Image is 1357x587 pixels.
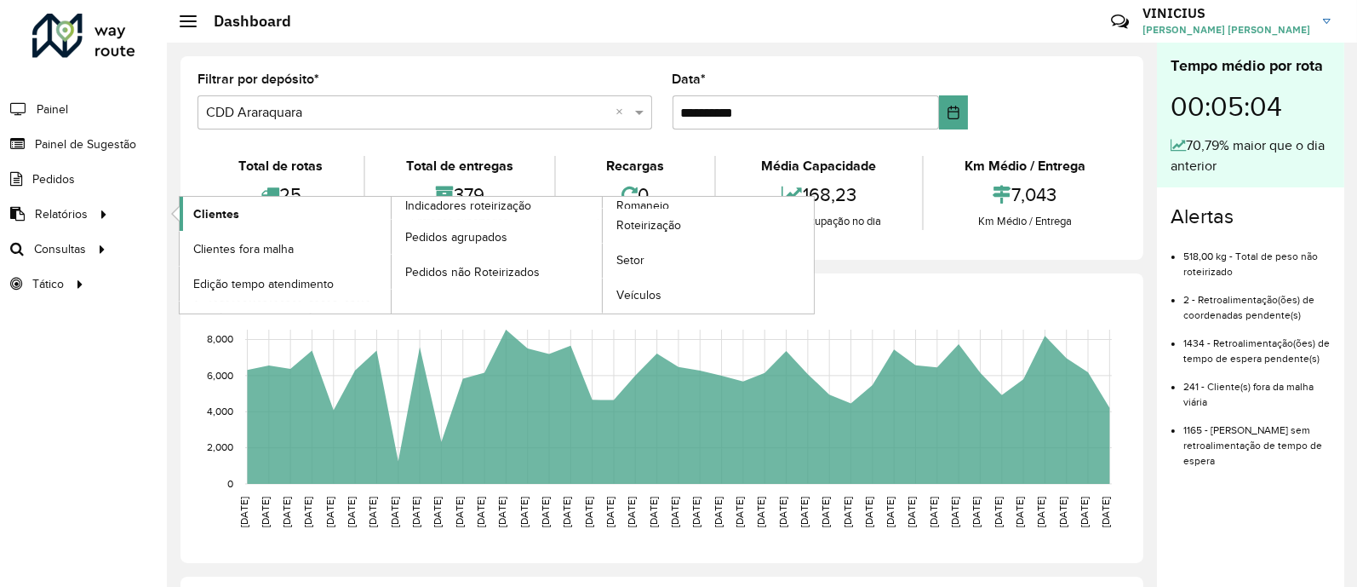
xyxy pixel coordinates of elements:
[690,497,701,527] text: [DATE]
[1079,497,1090,527] text: [DATE]
[863,497,874,527] text: [DATE]
[198,69,319,89] label: Filtrar por depósito
[604,497,616,527] text: [DATE]
[405,197,531,215] span: Indicadores roteirização
[1102,3,1138,40] a: Contato Rápido
[777,497,788,527] text: [DATE]
[616,251,644,269] span: Setor
[180,197,391,231] a: Clientes
[1183,323,1331,366] li: 1434 - Retroalimentação(ões) de tempo de espera pendente(s)
[227,478,233,489] text: 0
[560,176,709,213] div: 0
[32,170,75,188] span: Pedidos
[346,497,357,527] text: [DATE]
[207,442,233,453] text: 2,000
[35,135,136,153] span: Painel de Sugestão
[207,334,233,345] text: 8,000
[1183,366,1331,410] li: 241 - Cliente(s) fora da malha viária
[1171,78,1331,135] div: 00:05:04
[648,497,659,527] text: [DATE]
[755,497,766,527] text: [DATE]
[35,205,88,223] span: Relatórios
[180,232,391,266] a: Clientes fora malha
[193,275,334,293] span: Edição tempo atendimento
[583,497,594,527] text: [DATE]
[1171,55,1331,78] div: Tempo médio por rota
[626,497,637,527] text: [DATE]
[669,497,680,527] text: [DATE]
[1100,497,1111,527] text: [DATE]
[820,497,831,527] text: [DATE]
[928,213,1122,230] div: Km Médio / Entrega
[616,102,631,123] span: Clear all
[180,267,391,301] a: Edição tempo atendimento
[1171,204,1331,229] h4: Alertas
[616,216,681,234] span: Roteirização
[928,176,1122,213] div: 7,043
[720,156,918,176] div: Média Capacidade
[734,497,745,527] text: [DATE]
[392,255,603,289] a: Pedidos não Roteirizados
[799,497,810,527] text: [DATE]
[720,176,918,213] div: 168,23
[616,286,661,304] span: Veículos
[1014,497,1025,527] text: [DATE]
[907,497,918,527] text: [DATE]
[37,101,68,118] span: Painel
[496,497,507,527] text: [DATE]
[32,275,64,293] span: Tático
[949,497,960,527] text: [DATE]
[603,244,814,278] a: Setor
[616,197,669,215] span: Romaneio
[324,497,335,527] text: [DATE]
[1057,497,1068,527] text: [DATE]
[180,197,603,314] a: Indicadores roteirização
[207,370,233,381] text: 6,000
[475,497,486,527] text: [DATE]
[885,497,896,527] text: [DATE]
[561,497,572,527] text: [DATE]
[260,497,271,527] text: [DATE]
[34,240,86,258] span: Consultas
[1183,279,1331,323] li: 2 - Retroalimentação(ões) de coordenadas pendente(s)
[392,197,815,314] a: Romaneio
[713,497,724,527] text: [DATE]
[928,156,1122,176] div: Km Médio / Entrega
[392,220,603,254] a: Pedidos agrupados
[432,497,443,527] text: [DATE]
[842,497,853,527] text: [DATE]
[405,263,540,281] span: Pedidos não Roteirizados
[369,156,550,176] div: Total de entregas
[1035,497,1046,527] text: [DATE]
[389,497,400,527] text: [DATE]
[202,176,359,213] div: 25
[193,240,294,258] span: Clientes fora malha
[603,279,814,313] a: Veículos
[993,497,1004,527] text: [DATE]
[1183,236,1331,279] li: 518,00 kg - Total de peso não roteirizado
[603,209,814,243] a: Roteirização
[197,12,291,31] h2: Dashboard
[1142,22,1310,37] span: [PERSON_NAME] [PERSON_NAME]
[928,497,939,527] text: [DATE]
[238,497,249,527] text: [DATE]
[1183,410,1331,469] li: 1165 - [PERSON_NAME] sem retroalimentação de tempo de espera
[202,156,359,176] div: Total de rotas
[367,497,378,527] text: [DATE]
[540,497,551,527] text: [DATE]
[971,497,982,527] text: [DATE]
[410,497,421,527] text: [DATE]
[518,497,530,527] text: [DATE]
[303,497,314,527] text: [DATE]
[1142,5,1310,21] h3: VINICIUS
[939,95,968,129] button: Choose Date
[369,176,550,213] div: 379
[720,213,918,230] div: Média de ocupação no dia
[673,69,707,89] label: Data
[560,156,709,176] div: Recargas
[405,228,507,246] span: Pedidos agrupados
[454,497,465,527] text: [DATE]
[281,497,292,527] text: [DATE]
[193,205,239,223] span: Clientes
[1171,135,1331,176] div: 70,79% maior que o dia anterior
